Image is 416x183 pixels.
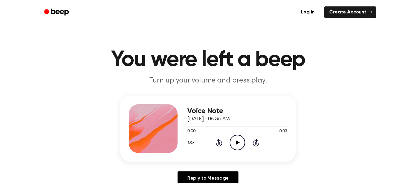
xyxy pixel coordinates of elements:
span: 0:03 [279,128,287,135]
h1: You were left a beep [52,49,364,71]
a: Log in [295,5,321,19]
a: Beep [40,6,74,18]
p: Turn up your volume and press play. [91,76,325,86]
button: 1.0x [187,137,196,148]
a: Create Account [324,6,376,18]
h3: Voice Note [187,107,287,115]
span: [DATE] · 08:36 AM [187,116,230,122]
span: 0:00 [187,128,195,135]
